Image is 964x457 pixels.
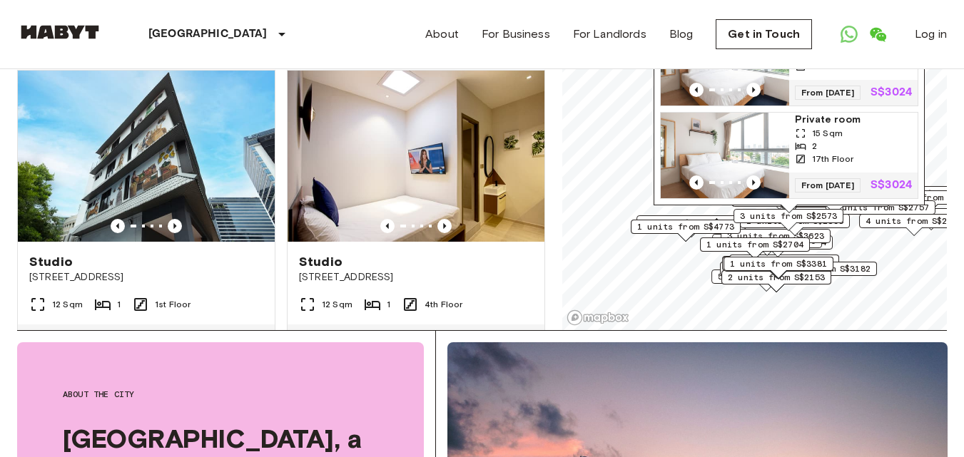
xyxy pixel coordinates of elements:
span: 17th Floor [812,153,854,165]
span: 4th Floor [425,298,462,311]
div: Map marker [826,200,935,222]
a: Open WhatsApp [835,20,863,48]
div: Map marker [729,255,839,277]
span: 3 units from S$3623 [727,230,824,242]
span: 1 units from S$4196 [643,216,740,229]
span: Studio [29,253,73,270]
span: [STREET_ADDRESS] [29,270,263,284]
div: Map marker [711,269,821,292]
div: Map marker [723,235,833,257]
div: Map marker [722,257,832,279]
a: Mapbox logo [567,309,629,326]
button: Previous image [111,219,125,233]
span: 1 units from S$3182 [773,262,871,275]
span: 12 Sqm [52,298,83,311]
span: 2 [812,140,817,153]
span: 5 units from S$1680 [718,270,815,283]
span: 12 Sqm [322,298,352,311]
a: Marketing picture of unit SG-01-110-044_001Previous imagePrevious imageStudio[STREET_ADDRESS]12 S... [17,70,275,374]
button: Previous image [746,175,761,190]
button: Previous image [689,175,704,190]
span: From [DATE] [795,86,861,100]
button: Previous image [746,83,761,97]
a: About [425,26,459,43]
a: For Business [482,26,550,43]
span: 2 units from S$2757 [832,201,929,214]
span: 1st Floor [155,298,191,311]
span: Studio [299,253,343,270]
p: [GEOGRAPHIC_DATA] [148,26,268,43]
p: S$3024 [871,87,912,98]
span: 1 units from S$3381 [730,257,827,270]
a: Log in [915,26,947,43]
div: Map marker [720,262,830,284]
span: 1 [117,298,121,311]
button: Previous image [380,219,395,233]
div: Map marker [631,220,741,242]
span: 1 units from S$4773 [637,220,734,233]
span: Private room [795,113,912,127]
span: 1 [387,298,390,311]
div: Map marker [740,214,850,236]
a: Get in Touch [716,19,812,49]
img: Marketing picture of unit SG-01-110-044_001 [18,71,275,242]
span: 1 units from S$2704 [706,238,803,251]
span: [STREET_ADDRESS] [299,270,533,284]
div: Map marker [767,262,877,284]
div: Map marker [724,257,833,279]
button: Previous image [168,219,182,233]
a: Marketing picture of unit SG-01-022-007-01Previous imagePrevious imagePrivate room15 Sqm217th Flo... [660,112,918,199]
div: Map marker [734,209,843,231]
a: Blog [669,26,694,43]
button: Previous image [689,83,704,97]
span: 4 units from S$2310 [866,215,963,227]
div: Map marker [721,229,831,251]
span: 15 Sqm [812,127,843,140]
div: Map marker [700,237,810,260]
span: 3 units from S$2573 [740,210,837,222]
div: Map marker [721,270,831,292]
a: Open WeChat [863,20,892,48]
a: For Landlords [573,26,646,43]
a: Marketing picture of unit SG-01-110-033-001Previous imagePrevious imageStudio[STREET_ADDRESS]12 S... [287,70,545,374]
div: Map marker [636,215,746,237]
img: Marketing picture of unit SG-01-022-007-01 [661,113,789,198]
p: S$3024 [871,180,912,191]
span: From [DATE] [795,178,861,192]
button: Previous image [437,219,452,233]
img: Habyt [17,25,103,39]
img: Marketing picture of unit SG-01-110-033-001 [288,71,544,242]
span: About the city [63,388,378,401]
